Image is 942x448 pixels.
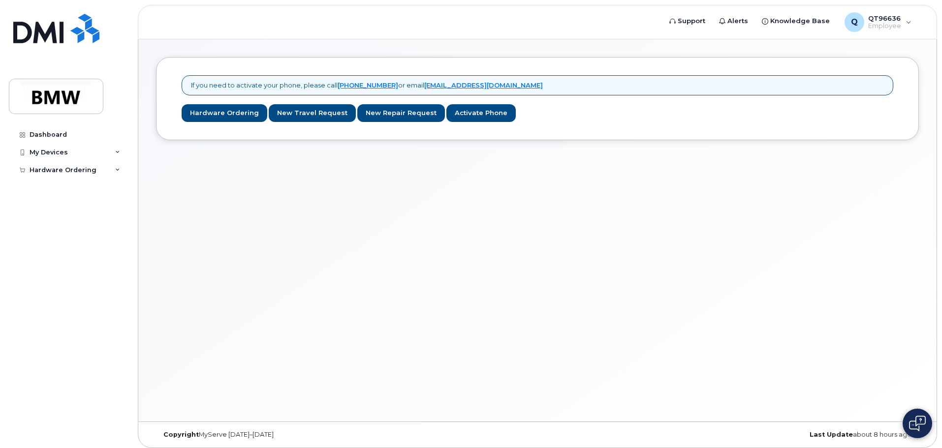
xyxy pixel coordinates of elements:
[909,416,926,431] img: Open chat
[446,104,516,122] a: Activate Phone
[156,431,410,439] div: MyServe [DATE]–[DATE]
[810,431,853,438] strong: Last Update
[338,81,398,89] a: [PHONE_NUMBER]
[424,81,543,89] a: [EMAIL_ADDRESS][DOMAIN_NAME]
[357,104,445,122] a: New Repair Request
[182,104,267,122] a: Hardware Ordering
[269,104,356,122] a: New Travel Request
[163,431,199,438] strong: Copyright
[664,431,919,439] div: about 8 hours ago
[191,81,543,90] p: If you need to activate your phone, please call or email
